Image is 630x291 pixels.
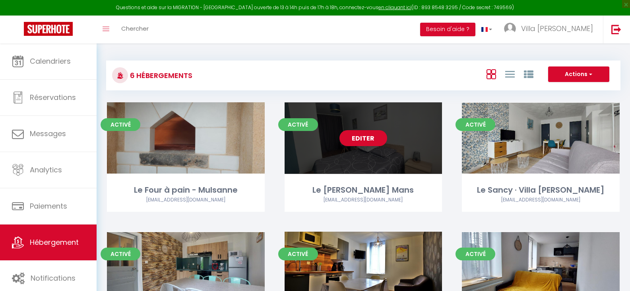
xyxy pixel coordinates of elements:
div: Le Four à pain - Mulsanne [107,184,265,196]
span: Notifications [31,273,76,283]
a: Editer [339,260,387,275]
span: Activé [278,248,318,260]
a: ... Villa [PERSON_NAME] [498,16,603,43]
span: Réservations [30,92,76,102]
span: Activé [101,248,140,260]
span: Activé [278,118,318,131]
div: Le [PERSON_NAME] Mans [285,184,442,196]
span: Hébergement [30,237,79,247]
a: Editer [517,260,565,275]
div: Le Sancy · Villa [PERSON_NAME] [462,184,620,196]
span: Messages [30,129,66,139]
div: Airbnb [285,196,442,204]
div: Airbnb [107,196,265,204]
span: Activé [101,118,140,131]
span: Villa [PERSON_NAME] [521,23,593,33]
span: Activé [456,248,495,260]
button: Actions [548,66,609,82]
h3: 6 Hébergements [128,66,192,84]
a: Editer [517,130,565,146]
a: Vue par Groupe [524,67,533,80]
span: Activé [456,118,495,131]
img: ... [504,23,516,35]
span: Calendriers [30,56,71,66]
a: Editer [162,130,209,146]
div: Airbnb [462,196,620,204]
a: Vue en Box [487,67,496,80]
button: Besoin d'aide ? [420,23,475,36]
a: en cliquant ici [378,4,411,11]
img: Super Booking [24,22,73,36]
span: Paiements [30,201,67,211]
a: Vue en Liste [505,67,515,80]
img: logout [611,24,621,34]
span: Analytics [30,165,62,175]
a: Editer [162,260,209,275]
span: Chercher [121,24,149,33]
a: Chercher [115,16,155,43]
a: Editer [339,130,387,146]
